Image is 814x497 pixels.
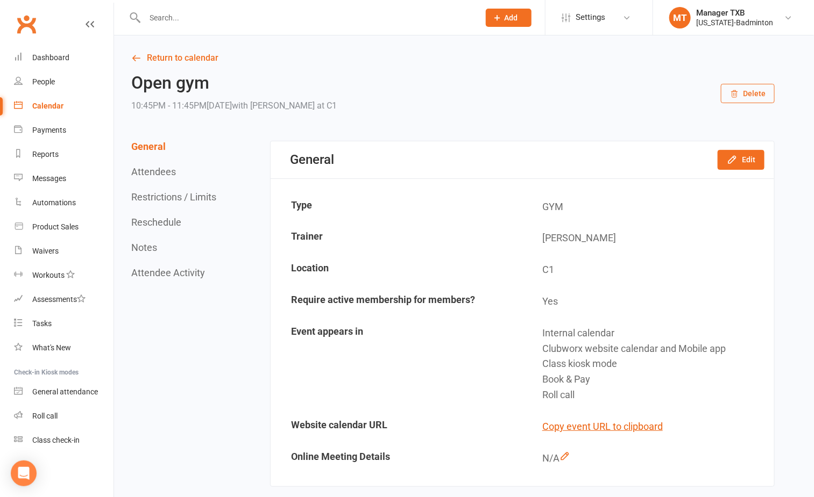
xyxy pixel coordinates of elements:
div: Calendar [32,102,63,110]
a: Class kiosk mode [14,428,114,452]
span: with [PERSON_NAME] [232,100,315,111]
button: Attendees [131,166,176,177]
button: General [131,141,166,152]
div: Dashboard [32,53,69,62]
a: General attendance kiosk mode [14,380,114,404]
a: Automations [14,191,114,215]
td: Require active membership for members? [272,286,522,317]
a: Tasks [14,312,114,336]
div: Payments [32,126,66,134]
button: Attendee Activity [131,267,205,278]
a: Workouts [14,263,114,287]
a: Clubworx [13,11,40,38]
div: Open Intercom Messenger [11,460,37,486]
div: Automations [32,198,76,207]
div: Product Sales [32,222,79,231]
td: Website calendar URL [272,412,522,442]
button: Restrictions / Limits [131,191,216,203]
div: Class check-in [32,436,80,444]
td: C1 [523,255,773,285]
a: What's New [14,336,114,360]
div: Workouts [32,271,65,279]
div: Tasks [32,319,52,328]
button: Delete [721,84,775,103]
button: Add [486,9,532,27]
div: 10:45PM - 11:45PM[DATE] [131,98,337,113]
a: People [14,70,114,94]
button: Edit [718,150,765,169]
div: What's New [32,343,71,352]
td: Type [272,192,522,222]
div: Assessments [32,295,86,304]
div: People [32,77,55,86]
span: Settings [576,5,605,30]
div: Messages [32,174,66,183]
div: N/A [542,451,766,466]
td: Event appears in [272,318,522,410]
div: Roll call [542,387,766,403]
a: Calendar [14,94,114,118]
div: [US_STATE]-Badminton [696,18,773,27]
a: Roll call [14,404,114,428]
td: Location [272,255,522,285]
div: Roll call [32,412,58,420]
div: General [290,152,334,167]
span: at C1 [317,100,337,111]
a: Return to calendar [131,51,775,66]
a: Messages [14,167,114,191]
span: Add [505,13,518,22]
button: Reschedule [131,217,181,228]
div: Manager TXB [696,8,773,18]
td: [PERSON_NAME] [523,223,773,254]
input: Search... [141,10,472,25]
td: Online Meeting Details [272,443,522,474]
a: Payments [14,118,114,142]
td: GYM [523,192,773,222]
div: General attendance [32,387,98,396]
a: Reports [14,142,114,167]
div: Internal calendar [542,326,766,341]
td: Yes [523,286,773,317]
div: Reports [32,150,59,159]
div: Clubworx website calendar and Mobile app [542,341,766,357]
h2: Open gym [131,74,337,92]
a: Assessments [14,287,114,312]
div: Book & Pay [542,372,766,387]
div: Class kiosk mode [542,356,766,372]
div: Waivers [32,247,59,255]
button: Notes [131,242,157,253]
a: Dashboard [14,46,114,70]
button: Copy event URL to clipboard [542,419,663,435]
a: Waivers [14,239,114,263]
div: MT [669,7,691,28]
a: Product Sales [14,215,114,239]
td: Trainer [272,223,522,254]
